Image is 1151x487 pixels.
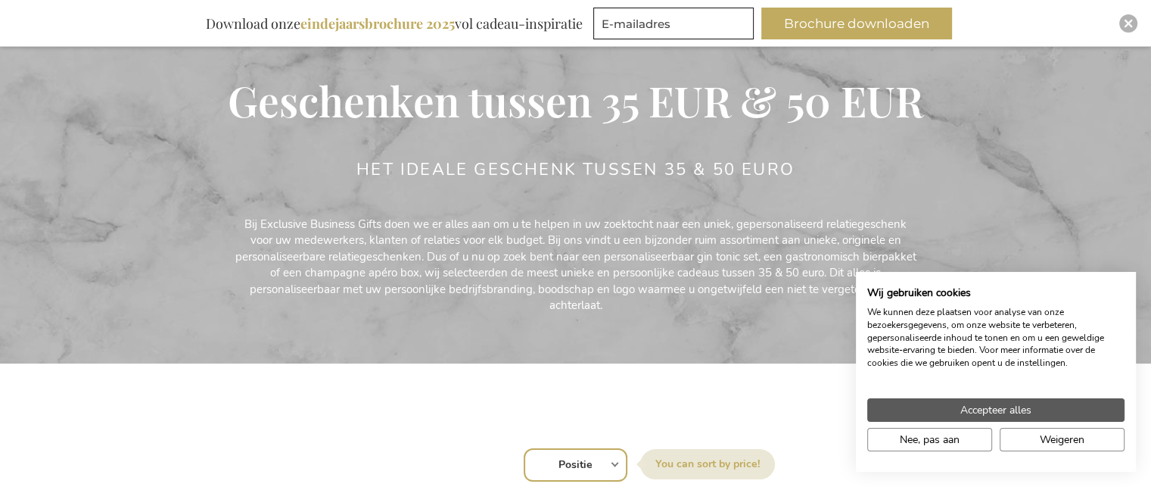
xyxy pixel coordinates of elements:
[867,428,992,451] button: Pas cookie voorkeuren aan
[1040,432,1084,448] span: Weigeren
[1000,428,1125,451] button: Alle cookies weigeren
[761,8,952,39] button: Brochure downloaden
[960,402,1031,418] span: Accepteer alles
[593,8,758,44] form: marketing offers and promotions
[1119,14,1137,33] div: Close
[235,217,916,314] p: Bij Exclusive Business Gifts doen we er alles aan om u te helpen in uw zoektocht naar een uniek, ...
[228,72,923,128] span: Geschenken tussen 35 EUR & 50 EUR
[356,161,795,179] h2: Het ideale geschenk tussen 35 & 50 euro
[900,432,960,448] span: Nee, pas aan
[867,306,1125,370] p: We kunnen deze plaatsen voor analyse van onze bezoekersgegevens, om onze website te verbeteren, g...
[593,8,754,39] input: E-mailadres
[1124,19,1133,28] img: Close
[640,449,775,479] label: Sorteer op
[199,8,589,39] div: Download onze vol cadeau-inspiratie
[300,14,455,33] b: eindejaarsbrochure 2025
[867,398,1125,422] button: Accepteer alle cookies
[867,286,1125,300] h2: Wij gebruiken cookies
